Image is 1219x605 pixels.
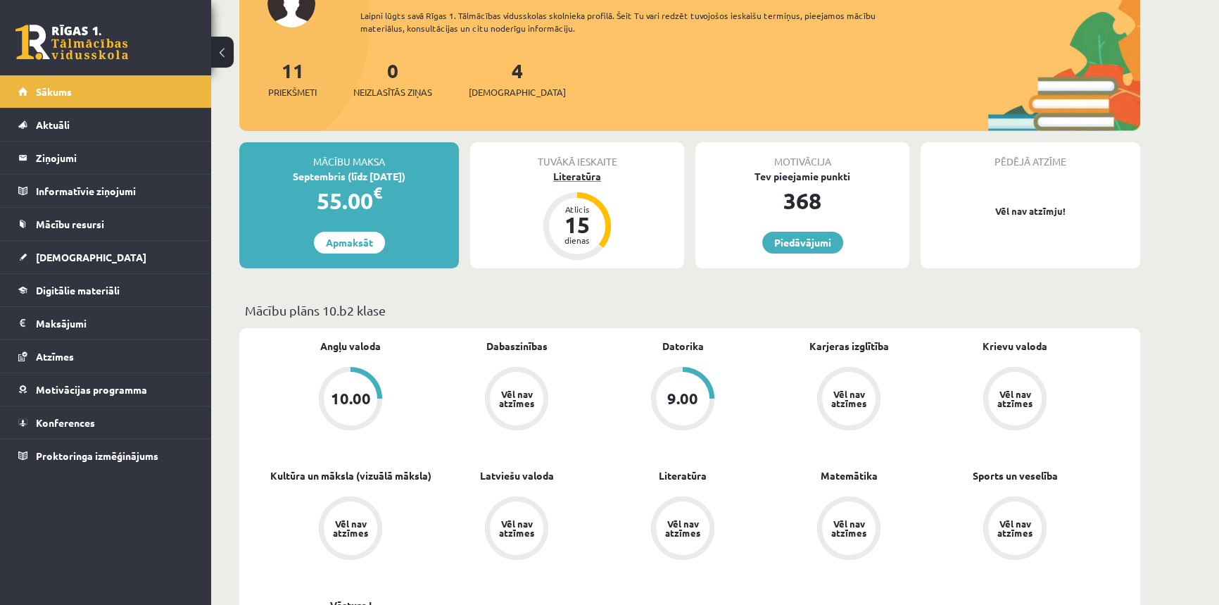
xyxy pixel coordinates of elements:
[36,251,146,263] span: [DEMOGRAPHIC_DATA]
[973,468,1058,483] a: Sports un veselība
[18,406,194,439] a: Konferences
[36,350,74,363] span: Atzīmes
[373,182,382,203] span: €
[268,85,317,99] span: Priekšmeti
[18,175,194,207] a: Informatīvie ziņojumi
[18,75,194,108] a: Sākums
[809,339,889,354] a: Karjeras izglītība
[239,169,459,184] div: Septembris (līdz [DATE])
[18,208,194,240] a: Mācību resursi
[267,367,434,433] a: 10.00
[662,339,704,354] a: Datorika
[331,391,371,406] div: 10.00
[470,142,684,169] div: Tuvākā ieskaite
[18,307,194,339] a: Maksājumi
[18,340,194,373] a: Atzīmes
[36,449,158,462] span: Proktoringa izmēģinājums
[766,497,932,563] a: Vēl nav atzīmes
[995,519,1035,537] div: Vēl nav atzīmes
[932,367,1098,433] a: Vēl nav atzīmes
[18,373,194,406] a: Motivācijas programma
[36,383,147,396] span: Motivācijas programma
[36,118,70,131] span: Aktuāli
[239,142,459,169] div: Mācību maksa
[15,25,128,60] a: Rīgas 1. Tālmācības vidusskola
[470,169,684,262] a: Literatūra Atlicis 15 dienas
[600,367,766,433] a: 9.00
[353,58,432,99] a: 0Neizlasītās ziņas
[829,519,869,537] div: Vēl nav atzīmes
[470,169,684,184] div: Literatūra
[469,58,566,99] a: 4[DEMOGRAPHIC_DATA]
[663,519,702,537] div: Vēl nav atzīmes
[695,184,909,218] div: 368
[36,175,194,207] legend: Informatīvie ziņojumi
[469,85,566,99] span: [DEMOGRAPHIC_DATA]
[829,389,869,408] div: Vēl nav atzīmes
[18,439,194,472] a: Proktoringa izmēģinājums
[18,274,194,306] a: Digitālie materiāli
[932,497,1098,563] a: Vēl nav atzīmes
[659,468,707,483] a: Literatūra
[36,218,104,230] span: Mācību resursi
[928,204,1133,218] p: Vēl nav atzīmju!
[320,339,381,354] a: Angļu valoda
[667,391,698,406] div: 9.00
[921,142,1140,169] div: Pēdējā atzīme
[434,367,600,433] a: Vēl nav atzīmes
[314,232,385,254] a: Apmaksāt
[18,241,194,273] a: [DEMOGRAPHIC_DATA]
[36,307,194,339] legend: Maksājumi
[434,497,600,563] a: Vēl nav atzīmes
[18,142,194,174] a: Ziņojumi
[695,142,909,169] div: Motivācija
[556,213,598,236] div: 15
[556,205,598,213] div: Atlicis
[762,232,843,254] a: Piedāvājumi
[331,519,370,537] div: Vēl nav atzīmes
[480,468,554,483] a: Latviešu valoda
[36,284,120,297] span: Digitālie materiāli
[995,389,1035,408] div: Vēl nav atzīmes
[36,416,95,429] span: Konferences
[36,85,72,98] span: Sākums
[695,169,909,184] div: Tev pieejamie punkti
[267,497,434,563] a: Vēl nav atzīmes
[766,367,932,433] a: Vēl nav atzīmes
[600,497,766,563] a: Vēl nav atzīmes
[497,519,536,537] div: Vēl nav atzīmes
[268,58,317,99] a: 11Priekšmeti
[497,389,536,408] div: Vēl nav atzīmes
[556,236,598,244] div: dienas
[36,142,194,174] legend: Ziņojumi
[821,468,878,483] a: Matemātika
[486,339,548,354] a: Dabaszinības
[18,108,194,141] a: Aktuāli
[239,184,459,218] div: 55.00
[983,339,1047,354] a: Krievu valoda
[245,301,1135,320] p: Mācību plāns 10.b2 klase
[353,85,432,99] span: Neizlasītās ziņas
[360,9,901,35] div: Laipni lūgts savā Rīgas 1. Tālmācības vidusskolas skolnieka profilā. Šeit Tu vari redzēt tuvojošo...
[270,468,431,483] a: Kultūra un māksla (vizuālā māksla)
